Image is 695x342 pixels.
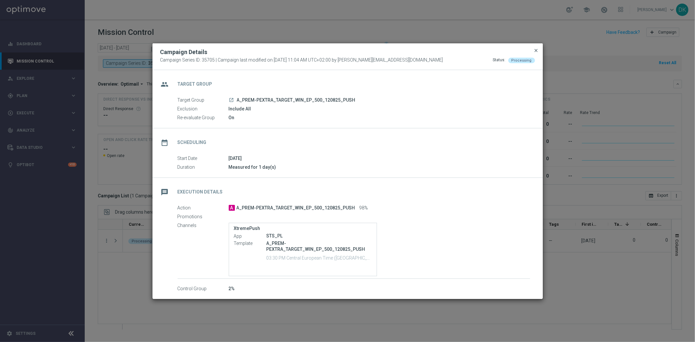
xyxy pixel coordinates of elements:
span: A [229,205,235,211]
colored-tag: Processing [508,57,535,63]
label: Re-evaluate Group [178,115,229,121]
i: launch [229,97,234,103]
label: Duration [178,164,229,170]
h2: Scheduling [178,139,207,146]
span: close [534,48,539,53]
p: 03:30 PM Central European Time ([GEOGRAPHIC_DATA]) (UTC +02:00) [267,254,372,261]
label: Exclusion [178,106,229,112]
h2: Campaign Details [160,48,208,56]
label: Channels [178,223,229,229]
label: Template [234,240,267,246]
div: On [229,114,530,121]
span: Campaign Series ID: 35705 | Campaign last modified on [DATE] 11:04 AM UTC+02:00 by [PERSON_NAME][... [160,57,443,63]
div: Include All [229,106,530,112]
h2: Target Group [178,81,212,87]
span: 98% [359,205,368,211]
label: XtremePush [234,226,372,231]
span: A_PREM-PEXTRA_TARGET_WIN_EP_500_120825_PUSH [237,97,355,103]
div: 2% [229,285,530,292]
div: Status: [493,57,506,63]
label: Promotions [178,214,229,220]
label: Action [178,205,229,211]
div: STS_PL [267,233,372,239]
i: message [159,186,171,198]
label: App [234,233,267,239]
span: Processing [512,58,532,63]
div: [DATE] [229,155,530,162]
a: launch [229,97,235,103]
h2: Execution Details [178,189,223,195]
label: Target Group [178,97,229,103]
div: Measured for 1 day(s) [229,164,530,170]
span: A_PREM-PEXTRA_TARGET_WIN_EP_500_120825_PUSH [237,205,355,211]
label: Start Date [178,156,229,162]
label: Control Group [178,286,229,292]
i: date_range [159,137,171,149]
p: A_PREM-PEXTRA_TARGET_WIN_EP_500_120825_PUSH [267,240,372,252]
i: group [159,78,171,90]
